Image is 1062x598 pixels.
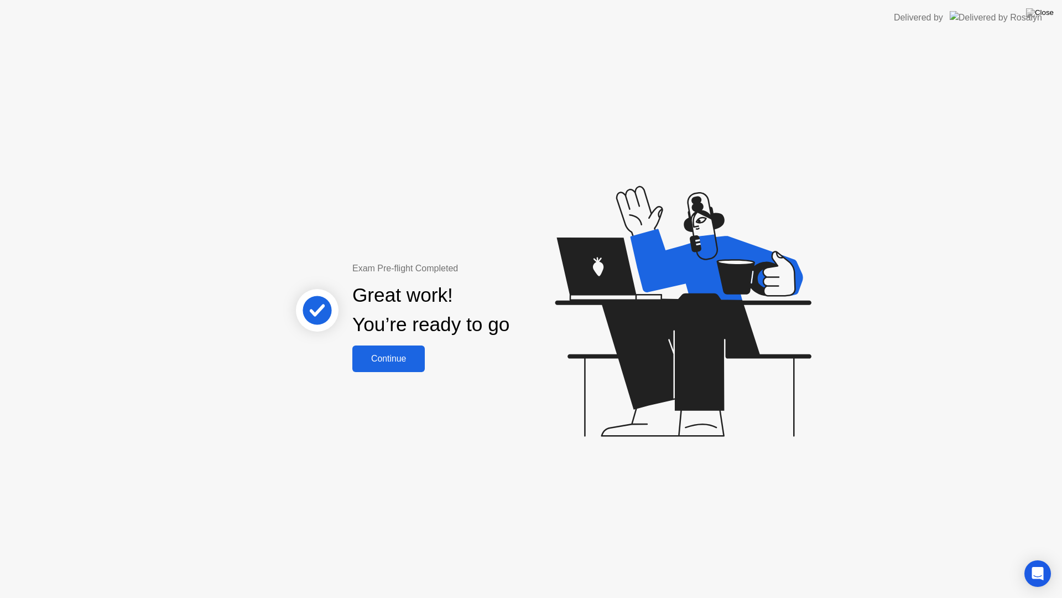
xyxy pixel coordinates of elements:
img: Close [1026,8,1054,17]
div: Great work! You’re ready to go [352,281,509,339]
div: Continue [356,354,421,364]
div: Exam Pre-flight Completed [352,262,581,275]
button: Continue [352,346,425,372]
img: Delivered by Rosalyn [950,11,1042,24]
div: Open Intercom Messenger [1024,560,1051,587]
div: Delivered by [894,11,943,24]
